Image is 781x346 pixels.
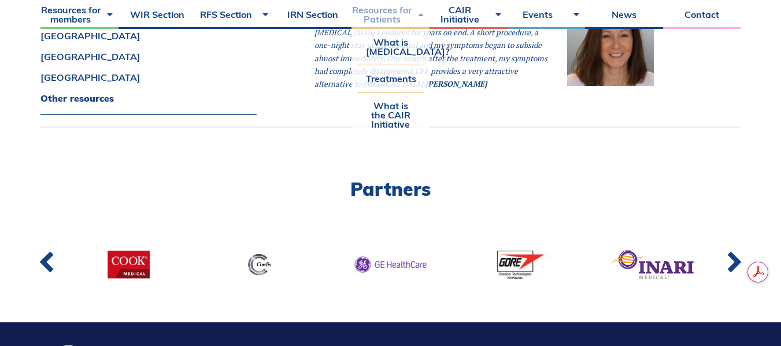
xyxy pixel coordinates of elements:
[357,29,424,65] a: What is [MEDICAL_DATA]?
[314,1,552,89] em: In [DATE], an [MEDICAL_DATA] treatment changed my life. Thanks to [MEDICAL_DATA] [MEDICAL_DATA] (...
[40,31,257,40] a: [GEOGRAPHIC_DATA]
[357,92,424,137] a: What is the CAIR Initiative
[40,180,741,198] h2: Partners
[40,94,257,103] a: Other resources
[40,73,257,82] a: [GEOGRAPHIC_DATA]
[40,52,257,61] a: [GEOGRAPHIC_DATA]
[425,79,487,89] strong: [PERSON_NAME]
[357,65,424,92] a: Treatments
